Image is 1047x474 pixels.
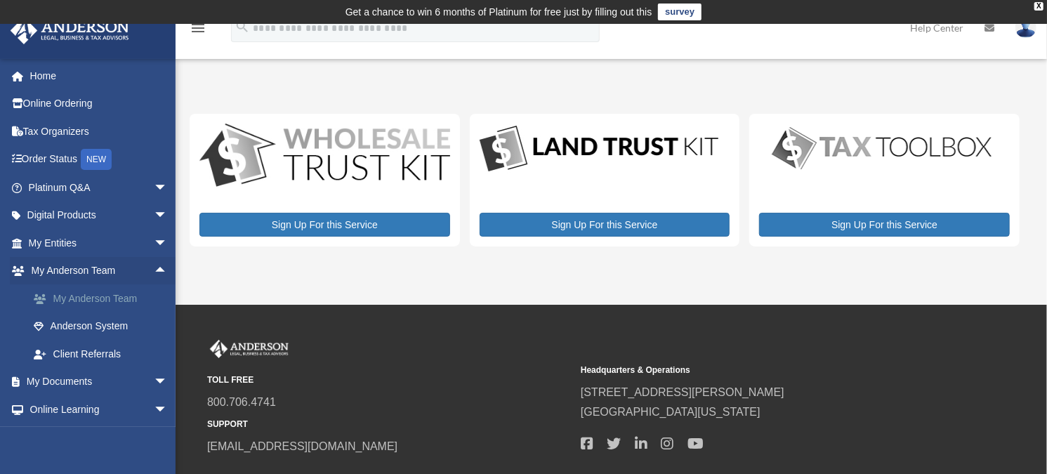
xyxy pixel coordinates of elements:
a: survey [658,4,702,20]
img: Anderson Advisors Platinum Portal [6,17,133,44]
img: Anderson Advisors Platinum Portal [207,340,291,358]
a: Sign Up For this Service [199,213,450,237]
a: Sign Up For this Service [759,213,1010,237]
span: arrow_drop_down [154,395,182,424]
a: 800.706.4741 [207,396,276,408]
a: My Documentsarrow_drop_down [10,368,189,396]
span: arrow_drop_down [154,202,182,230]
i: search [235,19,250,34]
a: Tax Organizers [10,117,189,145]
small: SUPPORT [207,417,571,432]
img: WS-Trust-Kit-lgo-1.jpg [199,124,450,190]
span: arrow_drop_up [154,257,182,286]
div: NEW [81,149,112,170]
a: menu [190,25,206,37]
a: [EMAIL_ADDRESS][DOMAIN_NAME] [207,440,397,452]
a: Online Ordering [10,90,189,118]
img: User Pic [1015,18,1036,38]
a: Digital Productsarrow_drop_down [10,202,182,230]
a: [GEOGRAPHIC_DATA][US_STATE] [581,406,760,418]
a: Anderson System [20,312,189,341]
a: Online Learningarrow_drop_down [10,395,189,423]
a: Sign Up For this Service [480,213,730,237]
a: Order StatusNEW [10,145,189,174]
a: [STREET_ADDRESS][PERSON_NAME] [581,386,784,398]
a: My Anderson Team [20,284,189,312]
img: LandTrust_lgo-1.jpg [480,124,718,175]
small: Headquarters & Operations [581,363,944,378]
small: TOLL FREE [207,373,571,388]
span: arrow_drop_down [154,173,182,202]
span: arrow_drop_down [154,423,182,452]
a: My Entitiesarrow_drop_down [10,229,189,257]
img: taxtoolbox_new-1.webp [759,124,1005,173]
a: Platinum Q&Aarrow_drop_down [10,173,189,202]
span: arrow_drop_down [154,229,182,258]
i: menu [190,20,206,37]
div: close [1034,2,1043,11]
a: Home [10,62,189,90]
span: arrow_drop_down [154,368,182,397]
a: My Anderson Teamarrow_drop_up [10,257,189,285]
a: Client Referrals [20,340,189,368]
a: Billingarrow_drop_down [10,423,189,452]
div: Get a chance to win 6 months of Platinum for free just by filling out this [345,4,652,20]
